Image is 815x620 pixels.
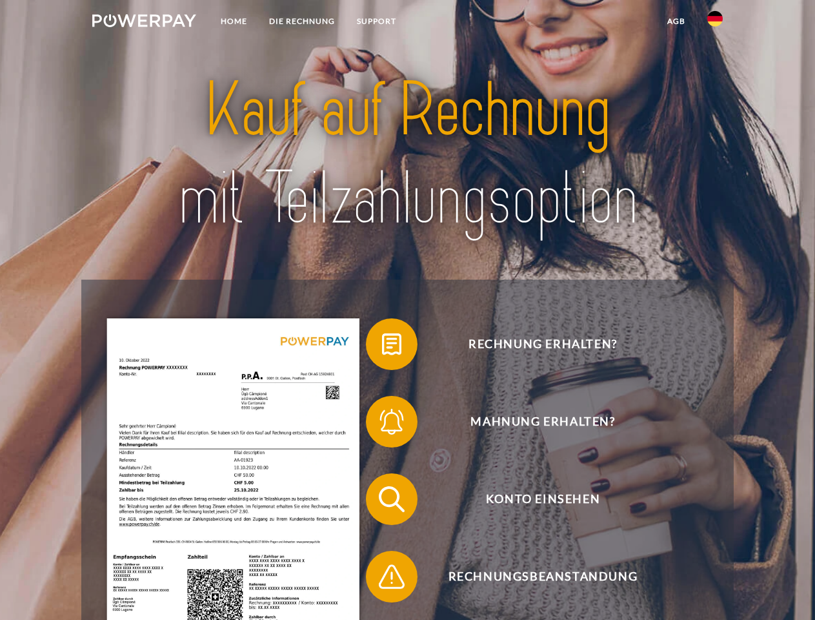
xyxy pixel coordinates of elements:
a: DIE RECHNUNG [258,10,346,33]
img: title-powerpay_de.svg [123,62,692,247]
img: qb_bill.svg [376,328,408,360]
span: Rechnungsbeanstandung [385,551,701,603]
img: de [707,11,723,26]
a: agb [656,10,696,33]
span: Rechnung erhalten? [385,318,701,370]
img: qb_search.svg [376,483,408,515]
a: SUPPORT [346,10,407,33]
span: Konto einsehen [385,473,701,525]
span: Mahnung erhalten? [385,396,701,448]
button: Rechnungsbeanstandung [366,551,701,603]
a: Home [210,10,258,33]
button: Mahnung erhalten? [366,396,701,448]
img: qb_warning.svg [376,561,408,593]
button: Rechnung erhalten? [366,318,701,370]
img: logo-powerpay-white.svg [92,14,196,27]
button: Konto einsehen [366,473,701,525]
img: qb_bell.svg [376,406,408,438]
